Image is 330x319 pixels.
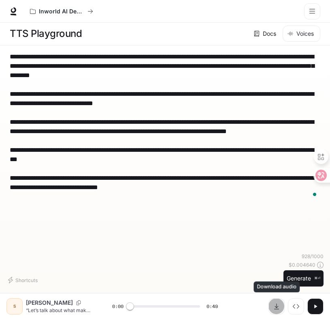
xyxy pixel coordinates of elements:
[207,302,218,310] span: 0:49
[112,302,123,310] span: 0:00
[6,274,41,287] button: Shortcuts
[254,282,300,293] div: Download audio
[283,26,320,42] button: Voices
[252,26,279,42] a: Docs
[314,276,320,281] p: ⌘⏎
[26,307,93,314] p: “Let’s talk about what makes the investment demand curve shift. Remember, the interest rate itsel...
[39,8,84,15] p: Inworld AI Demos
[283,270,324,287] button: Generate⌘⏎
[268,298,285,315] button: Download audio
[73,300,84,305] button: Copy Voice ID
[10,52,320,201] textarea: To enrich screen reader interactions, please activate Accessibility in Grammarly extension settings
[304,3,320,19] button: open drawer
[289,261,315,268] p: $ 0.004640
[8,300,21,313] div: S
[26,3,97,19] button: All workspaces
[288,298,304,315] button: Inspect
[26,299,73,307] p: [PERSON_NAME]
[10,26,82,42] h1: TTS Playground
[302,253,324,260] p: 928 / 1000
